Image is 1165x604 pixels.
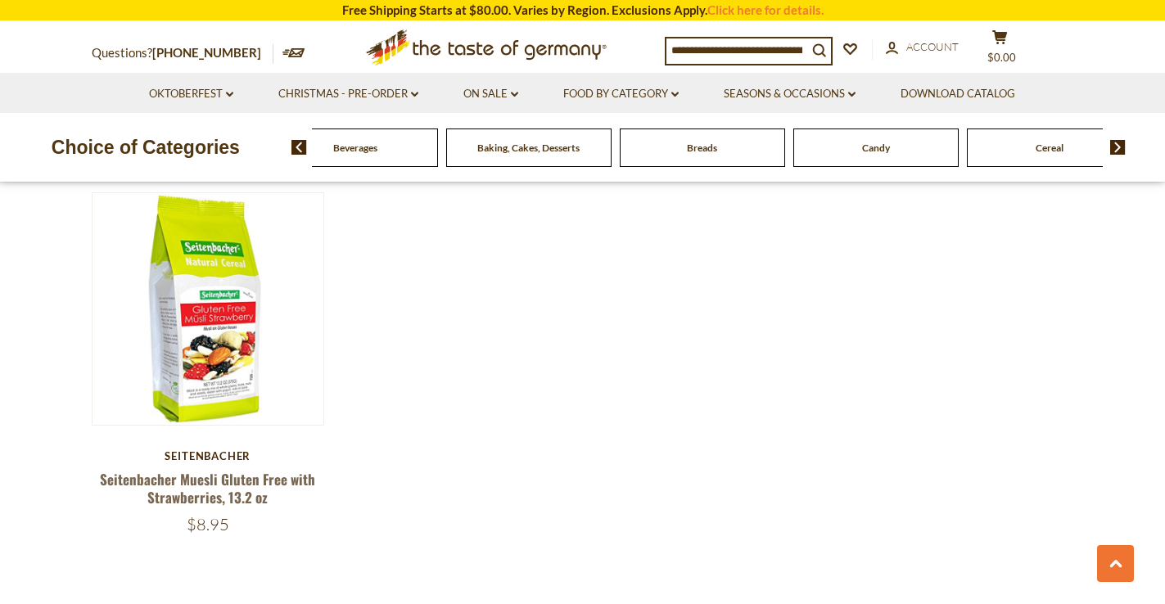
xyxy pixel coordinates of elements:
[278,85,418,103] a: Christmas - PRE-ORDER
[906,40,959,53] span: Account
[477,142,580,154] a: Baking, Cakes, Desserts
[687,142,717,154] a: Breads
[886,38,959,56] a: Account
[707,2,824,17] a: Click here for details.
[901,85,1015,103] a: Download Catalog
[1110,140,1126,155] img: next arrow
[93,193,324,425] img: Seitenbacher Muesli Gluten Free with Strawberries, 13.2 oz
[563,85,679,103] a: Food By Category
[152,45,261,60] a: [PHONE_NUMBER]
[1036,142,1063,154] a: Cereal
[333,142,377,154] a: Beverages
[463,85,518,103] a: On Sale
[187,514,229,534] span: $8.95
[149,85,233,103] a: Oktoberfest
[92,449,325,462] div: Seitenbacher
[92,43,273,64] p: Questions?
[987,51,1016,64] span: $0.00
[100,469,315,507] a: Seitenbacher Muesli Gluten Free with Strawberries, 13.2 oz
[976,29,1025,70] button: $0.00
[291,140,307,155] img: previous arrow
[862,142,890,154] a: Candy
[724,85,856,103] a: Seasons & Occasions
